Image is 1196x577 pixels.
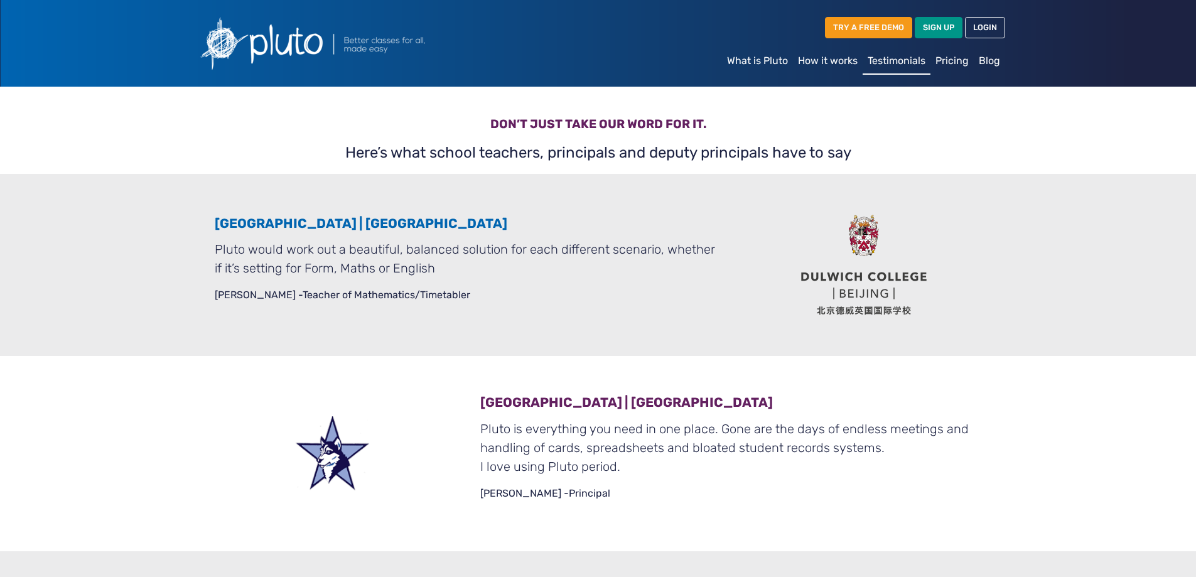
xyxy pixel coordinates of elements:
img: North Star Elementary [294,416,370,492]
a: Testimonials [863,48,930,75]
h2: [GEOGRAPHIC_DATA] | [GEOGRAPHIC_DATA] [215,217,716,230]
p: Pluto would work out a beautiful, balanced solution for each different scenario, whether if it’s ... [215,240,716,278]
p: [PERSON_NAME] - [215,288,716,303]
h2: [GEOGRAPHIC_DATA] | [GEOGRAPHIC_DATA] [480,396,982,409]
a: Pricing [930,48,974,73]
a: How it works [793,48,863,73]
p: Here’s what school teachers, principals and deputy principals have to say [199,141,998,164]
a: TRY A FREE DEMO [825,17,912,38]
a: Blog [974,48,1005,73]
a: What is Pluto [722,48,793,73]
span: Principal [569,487,610,499]
a: SIGN UP [915,17,962,38]
a: LOGIN [965,17,1005,38]
img: Dulwich College Beijing Logo [801,214,927,316]
p: [PERSON_NAME] - [480,486,982,501]
img: Pluto logo with the text Better classes for all, made easy [191,10,493,77]
span: Teacher of Mathematics/Timetabler [303,289,470,301]
p: Pluto is everything you need in one place. Gone are the days of endless meetings and handling of ... [480,419,982,476]
h3: Don’t just take our word for it. [199,117,998,136]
